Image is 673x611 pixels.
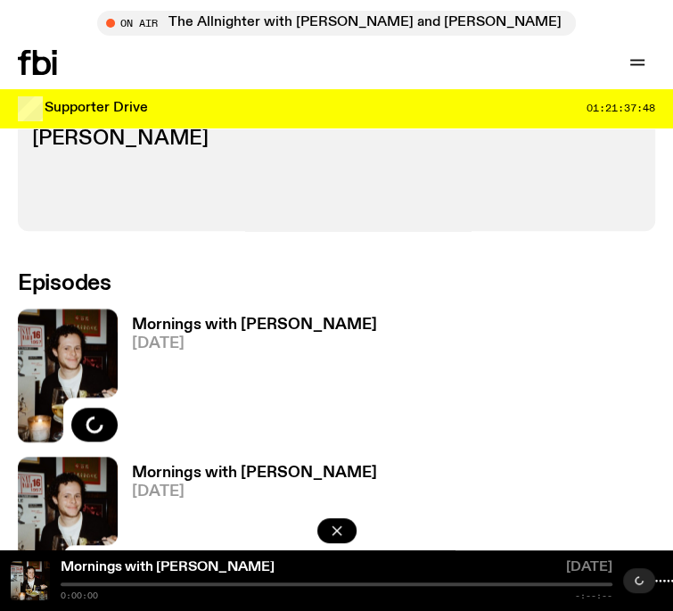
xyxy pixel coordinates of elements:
span: [DATE] [132,484,377,500]
img: Sam blankly stares at the camera, brightly lit by a camera flash wearing a hat collared shirt and... [11,561,50,600]
span: 01:21:37:48 [587,103,655,113]
h3: Mornings with [PERSON_NAME] [132,466,377,481]
span: [DATE] [132,336,377,351]
span: [DATE] [566,561,612,579]
span: -:--:-- [575,591,612,600]
h3: [PERSON_NAME] [32,129,641,149]
a: Mornings with [PERSON_NAME] [61,560,275,574]
h3: Supporter Drive [45,102,148,115]
a: Mornings with [PERSON_NAME][DATE] [118,466,377,590]
img: Sam blankly stares at the camera, brightly lit by a camera flash wearing a hat collared shirt and... [18,457,118,590]
h3: Mornings with [PERSON_NAME] [132,318,377,333]
h2: Episodes [18,274,655,294]
span: 0:00:00 [61,591,98,600]
button: On AirThe Allnighter with [PERSON_NAME] and [PERSON_NAME] [97,11,576,36]
a: Mornings with [PERSON_NAME][DATE] [118,318,377,442]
